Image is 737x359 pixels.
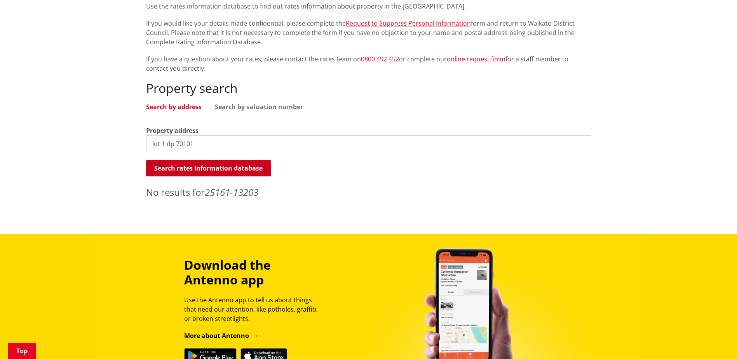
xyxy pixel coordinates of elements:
[184,295,325,323] p: Use the Antenno app to tell us about things that need our attention, like potholes, graffiti, or ...
[146,54,591,73] p: If you have a question about your rates, please contact the rates team on or complete our for a s...
[8,343,36,359] a: Top
[361,55,399,63] a: 0800 492 452
[184,258,325,288] h3: Download the Antenno app
[701,326,729,354] iframe: Messenger Launcher
[346,19,471,28] a: Request to Suppress Personal Information
[447,55,505,63] a: online request form
[215,104,303,110] a: Search by valuation number
[146,104,202,110] a: Search by address
[146,81,591,96] h2: Property search
[205,186,258,199] em: 25161-13203
[146,2,591,11] p: Use the rates information database to find out rates information about property in the [GEOGRAPHI...
[184,331,259,340] a: More about Antenno
[146,19,591,47] p: If you would like your details made confidential, please complete the form and return to Waikato ...
[146,126,199,135] label: Property address
[146,160,271,176] button: Search rates information database
[146,185,591,199] p: No results for
[146,135,591,152] input: e.g. Duke Street NGARUAWAHIA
